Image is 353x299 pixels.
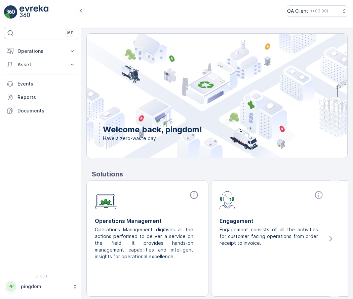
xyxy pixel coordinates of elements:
p: pingdom [21,283,69,290]
img: module-icon [95,190,117,209]
p: Solutions [92,169,348,179]
p: Operations Management [95,217,200,225]
a: Reports [4,91,78,104]
button: Operations [4,44,78,58]
div: PP [6,281,16,292]
span: v 1.50.1 [4,274,78,278]
button: PPpingdom [4,279,78,294]
p: Asset [17,61,65,68]
img: module-icon [220,190,235,209]
a: Events [4,77,78,91]
p: QA Client [287,8,308,14]
img: city illustration [56,34,347,158]
p: Reports [17,94,76,101]
img: logo [4,5,17,19]
p: Documents [17,107,76,114]
p: Engagement [220,217,325,225]
a: Documents [4,104,78,118]
p: Engagement consists of all the activities for customer facing operations from order receipt to in... [220,226,319,246]
span: Have a zero-waste day [103,135,202,142]
p: ⌘B [67,30,74,36]
p: ( +03:00 ) [311,8,328,14]
p: Welcome back, pingdom! [103,124,202,135]
p: Operations [17,48,65,55]
img: logo_light-DOdMpM7g.png [19,5,48,19]
p: Operations Management digitises all the actions performed to deliver a service on the field. It p... [95,226,195,260]
button: QA Client(+03:00) [287,5,348,17]
p: Events [17,80,76,87]
button: Asset [4,58,78,71]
